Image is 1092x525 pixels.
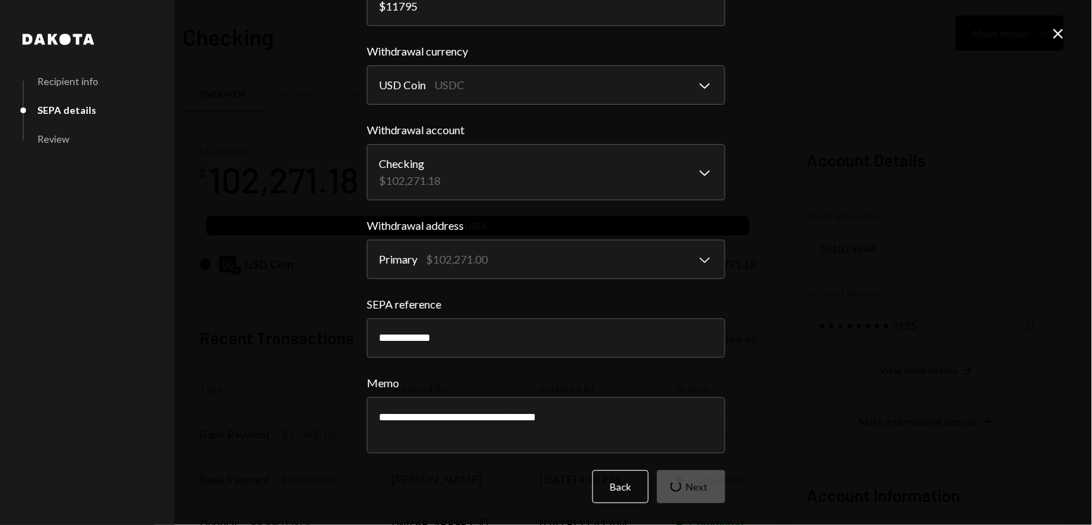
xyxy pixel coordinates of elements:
button: Withdrawal currency [367,65,725,105]
div: Recipient info [37,75,98,87]
label: Withdrawal account [367,122,725,138]
div: USDC [434,77,464,93]
label: Withdrawal currency [367,43,725,60]
div: SEPA details [37,104,96,116]
button: Back [592,470,649,503]
div: Review [37,133,70,145]
button: Withdrawal address [367,240,725,279]
button: Withdrawal account [367,144,725,200]
label: Withdrawal address [367,217,725,234]
div: $102,271.00 [426,251,488,268]
label: Memo [367,375,725,391]
label: SEPA reference [367,296,725,313]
